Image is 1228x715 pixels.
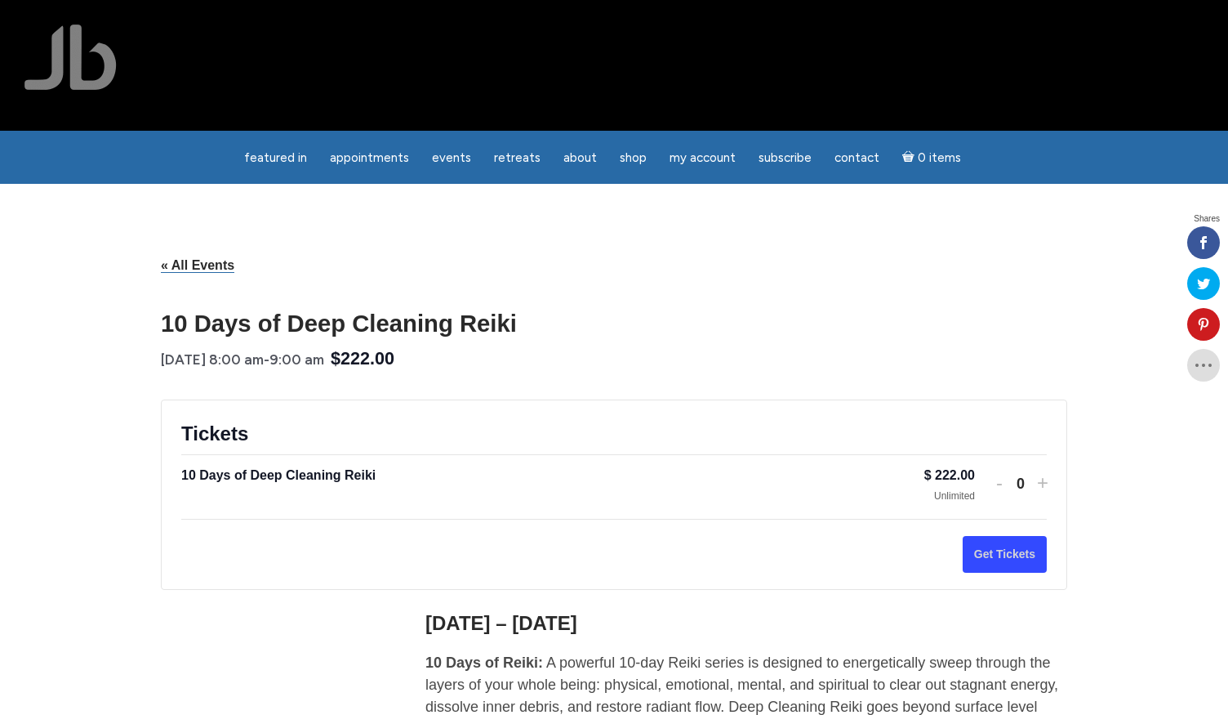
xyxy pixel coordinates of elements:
span: featured in [244,150,307,165]
span: $222.00 [331,345,394,373]
div: 10 Days of Deep Cleaning Reiki [181,465,924,486]
button: + [1037,471,1047,494]
h1: 10 Days of Deep Cleaning Reiki [161,311,1067,335]
a: Shop [610,142,656,174]
button: Get Tickets [963,536,1047,573]
strong: 10 Days of Reiki: [425,655,543,671]
span: Appointments [330,150,409,165]
span: My Account [670,150,736,165]
a: About [554,142,607,174]
a: Cart0 items [892,141,971,174]
span: Subscribe [759,150,812,165]
span: Events [432,150,471,165]
span: 9:00 am [269,351,324,368]
a: featured in [234,142,317,174]
span: [DATE] – [DATE] [425,612,577,634]
a: Appointments [320,142,419,174]
a: Retreats [484,142,550,174]
a: Contact [825,142,889,174]
span: [DATE] 8:00 am [161,351,264,368]
a: My Account [660,142,745,174]
span: Shop [620,150,647,165]
span: Retreats [494,150,541,165]
span: About [563,150,597,165]
h2: Tickets [181,420,1047,448]
span: $ [924,468,932,482]
button: - [994,471,1004,494]
span: 222.00 [935,468,975,482]
div: Unlimited [924,489,975,503]
a: « All Events [161,258,234,273]
a: Events [422,142,481,174]
a: Subscribe [749,142,821,174]
img: Jamie Butler. The Everyday Medium [24,25,117,90]
span: Shares [1194,215,1220,223]
div: - [161,347,324,373]
span: 0 items [918,152,961,164]
span: Contact [834,150,879,165]
i: Cart [902,150,918,165]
